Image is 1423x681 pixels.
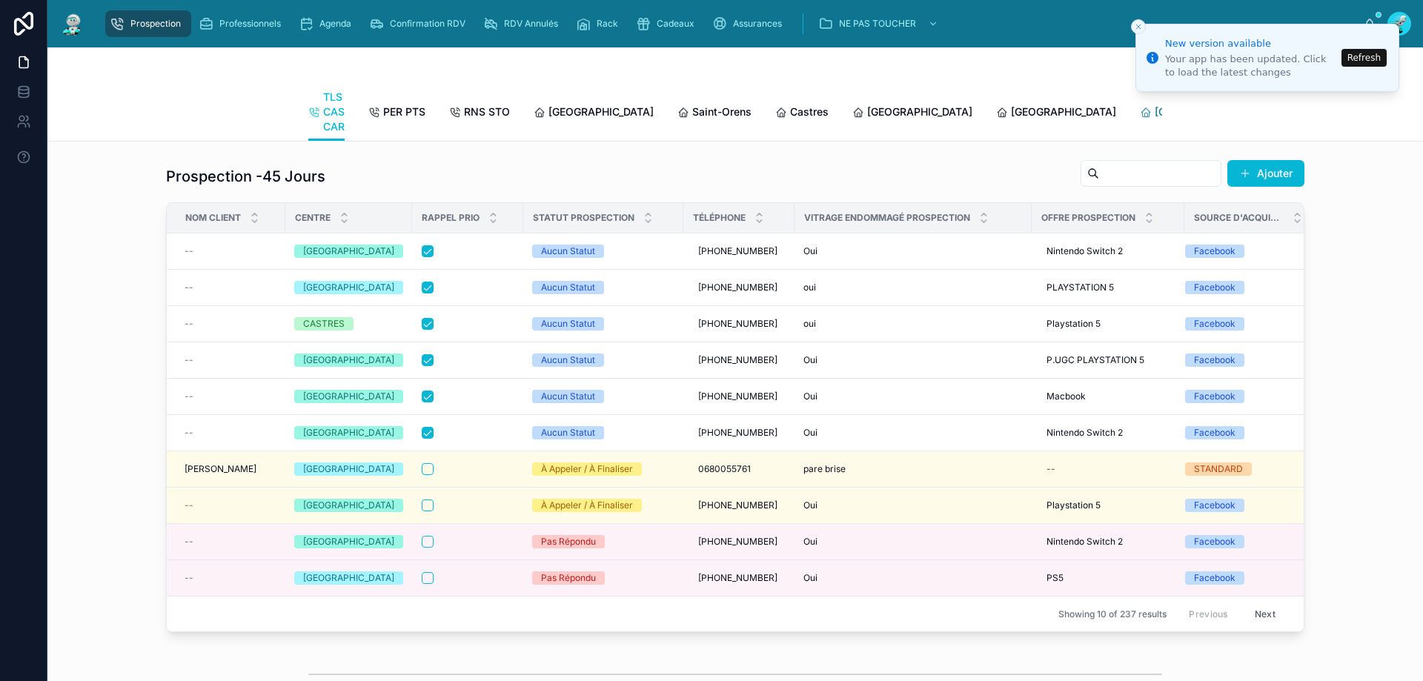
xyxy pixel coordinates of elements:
div: [GEOGRAPHIC_DATA] [303,462,394,476]
a: Oui [803,536,1023,548]
a: [GEOGRAPHIC_DATA] [294,462,403,476]
a: oui [803,282,1023,293]
span: -- [185,391,193,402]
span: [PHONE_NUMBER] [698,427,777,439]
a: Macbook [1041,385,1175,408]
a: Playstation 5 [1041,312,1175,336]
a: [GEOGRAPHIC_DATA] [294,281,403,294]
a: Oui [803,245,1023,257]
a: [GEOGRAPHIC_DATA] [1140,99,1260,128]
span: RDV Annulés [504,18,558,30]
span: oui [803,318,816,330]
a: Aucun Statut [532,281,674,294]
span: P.UGC PLAYSTATION 5 [1046,354,1144,366]
span: Agenda [319,18,351,30]
span: Nintendo Switch 2 [1046,536,1123,548]
span: -- [185,282,193,293]
a: [GEOGRAPHIC_DATA] [294,353,403,367]
a: Facebook [1185,535,1294,548]
div: [GEOGRAPHIC_DATA] [303,281,394,294]
a: [GEOGRAPHIC_DATA] [534,99,654,128]
span: [PHONE_NUMBER] [698,354,777,366]
div: Facebook [1194,353,1235,367]
a: [GEOGRAPHIC_DATA] [294,390,403,403]
a: -- [185,572,276,584]
span: Confirmation RDV [390,18,465,30]
div: Facebook [1194,426,1235,439]
a: Playstation 5 [1041,494,1175,517]
span: PLAYSTATION 5 [1046,282,1114,293]
a: Facebook [1185,390,1294,403]
span: Nintendo Switch 2 [1046,427,1123,439]
a: Facebook [1185,281,1294,294]
div: [GEOGRAPHIC_DATA] [303,245,394,258]
a: [PHONE_NUMBER] [692,276,786,299]
span: TLS CAS CAR [323,90,345,134]
a: Oui [803,572,1023,584]
span: Source d'acquisition [1194,212,1284,224]
button: Next [1244,602,1286,625]
a: -- [185,536,276,548]
h1: Prospection -45 Jours [166,166,325,187]
a: Facebook [1185,499,1294,512]
div: Aucun Statut [541,390,595,403]
span: NE PAS TOUCHER [839,18,916,30]
a: [GEOGRAPHIC_DATA] [294,426,403,439]
a: RNS STO [449,99,510,128]
a: RDV Annulés [479,10,568,37]
span: [PHONE_NUMBER] [698,245,777,257]
span: PS5 [1046,572,1064,584]
span: [PHONE_NUMBER] [698,391,777,402]
span: Prospection [130,18,181,30]
div: Facebook [1194,535,1235,548]
a: Nintendo Switch 2 [1041,530,1175,554]
a: Agenda [294,10,362,37]
a: -- [185,318,276,330]
a: Oui [803,354,1023,366]
a: TLS CAS CAR [308,84,345,142]
div: Your app has been updated. Click to load the latest changes [1165,53,1337,79]
div: [GEOGRAPHIC_DATA] [303,353,394,367]
span: -- [185,572,193,584]
a: Confirmation RDV [365,10,476,37]
span: Showing 10 of 237 results [1058,608,1167,620]
span: Téléphone [693,212,746,224]
span: -- [185,427,193,439]
a: pare brise [803,463,1023,475]
span: -- [185,536,193,548]
a: Nintendo Switch 2 [1041,239,1175,263]
div: Aucun Statut [541,353,595,367]
a: [PHONE_NUMBER] [692,348,786,372]
div: Pas Répondu [541,535,596,548]
div: Facebook [1194,317,1235,330]
span: -- [185,499,193,511]
a: Saint-Orens [677,99,752,128]
span: [GEOGRAPHIC_DATA] [867,104,972,119]
span: Oui [803,391,817,402]
a: Oui [803,499,1023,511]
span: Saint-Orens [692,104,752,119]
a: PS5 [1041,566,1175,590]
a: [GEOGRAPHIC_DATA] [294,535,403,548]
a: [GEOGRAPHIC_DATA] [996,99,1116,128]
span: Oui [803,245,817,257]
a: [GEOGRAPHIC_DATA] [294,245,403,258]
a: oui [803,318,1023,330]
a: À Appeler / À Finaliser [532,462,674,476]
div: Aucun Statut [541,317,595,330]
a: Aucun Statut [532,353,674,367]
span: Castres [790,104,829,119]
span: [PHONE_NUMBER] [698,318,777,330]
a: Facebook [1185,426,1294,439]
a: Aucun Statut [532,245,674,258]
span: Oui [803,536,817,548]
a: Nintendo Switch 2 [1041,421,1175,445]
span: Oui [803,499,817,511]
span: Statut Prospection [533,212,634,224]
span: Rappel Prio [422,212,480,224]
a: Oui [803,391,1023,402]
div: Facebook [1194,571,1235,585]
div: [GEOGRAPHIC_DATA] [303,571,394,585]
a: [PHONE_NUMBER] [692,312,786,336]
a: Aucun Statut [532,317,674,330]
